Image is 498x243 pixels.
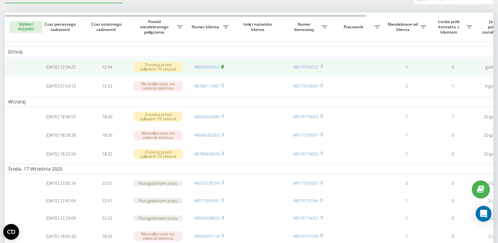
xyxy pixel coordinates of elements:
[383,127,430,144] td: 1
[334,24,374,30] span: Pracownik
[38,108,84,125] td: [DATE] 18:30:57
[43,22,79,32] span: Czas pierwszego zadzwonić
[38,210,84,226] td: [DATE] 22:23:09
[38,58,84,76] td: [DATE] 12:54:22
[133,180,183,186] div: Poza godzinami pracy
[383,193,430,209] td: 1
[293,180,318,186] a: 48777070607
[133,215,183,221] div: Poza godzinami pracy
[293,83,318,89] a: 48777070607
[383,77,430,95] td: 2
[38,175,84,191] td: [DATE] 23:00:18
[293,132,318,138] a: 48777070607
[38,193,84,209] td: [DATE] 22:41:06
[430,77,476,95] td: 1
[194,180,220,186] a: 48507579259
[293,114,318,120] a: 48579774053
[84,193,130,209] td: 22:41
[194,215,220,221] a: 48503938625
[194,64,220,70] a: 48602654252
[84,175,130,191] td: 23:01
[133,130,183,140] div: Menedżerowie nie odebrali telefonu
[84,210,130,226] td: 22:23
[84,145,130,163] td: 18:22
[38,127,84,144] td: [DATE] 18:26:28
[430,127,476,144] td: 0
[383,145,430,163] td: 1
[3,224,19,240] button: Open CMP widget
[133,19,177,35] span: Powód nieodebranego połączenia
[38,145,84,163] td: [DATE] 18:22:50
[430,145,476,163] td: 0
[84,127,130,144] td: 18:26
[194,114,220,120] a: 48603034389
[430,58,476,76] td: 0
[383,175,430,191] td: 2
[84,77,130,95] td: 12:53
[194,151,220,157] a: 48789436926
[189,24,223,30] span: Numer klienta
[288,22,322,32] span: Numer biznesowy
[238,22,279,32] span: Imię i nazwisko klienta
[84,58,130,76] td: 12:54
[293,151,318,157] a: 48579774055
[194,83,220,89] a: 48784117497
[430,175,476,191] td: 0
[133,112,183,121] div: Zresetuj przed upływem 10 sekund
[194,198,220,203] a: 48571935591
[476,206,491,222] div: Open Intercom Messenger
[383,108,430,125] td: 1
[133,62,183,72] div: Zresetuj przed upływem 10 sekund
[133,198,183,203] div: Poza godzinami pracy
[133,149,183,159] div: Zresetuj przed upływem 10 sekund
[433,19,466,35] span: Liczba prób kontaktu z klientem
[430,210,476,226] td: 0
[194,132,220,138] a: 48668183200
[430,193,476,209] td: 0
[133,81,183,91] div: Menedżerowie nie odebrali telefonu
[194,233,220,239] a: 48600921118
[387,22,420,32] span: Nieodebrane od klienta
[383,58,430,76] td: 1
[293,215,318,221] a: 48579774057
[293,64,318,70] a: 48579774122
[84,108,130,125] td: 18:30
[383,210,430,226] td: 1
[38,77,84,95] td: [DATE] 07:54:13
[293,198,318,203] a: 48579774166
[10,21,42,33] button: Wybierz wszystko
[430,108,476,125] td: 1
[293,233,318,239] a: 48579774169
[133,231,183,241] div: Menedżerowie nie odebrali telefonu
[89,22,125,32] span: Czas ostatniego zadzwonić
